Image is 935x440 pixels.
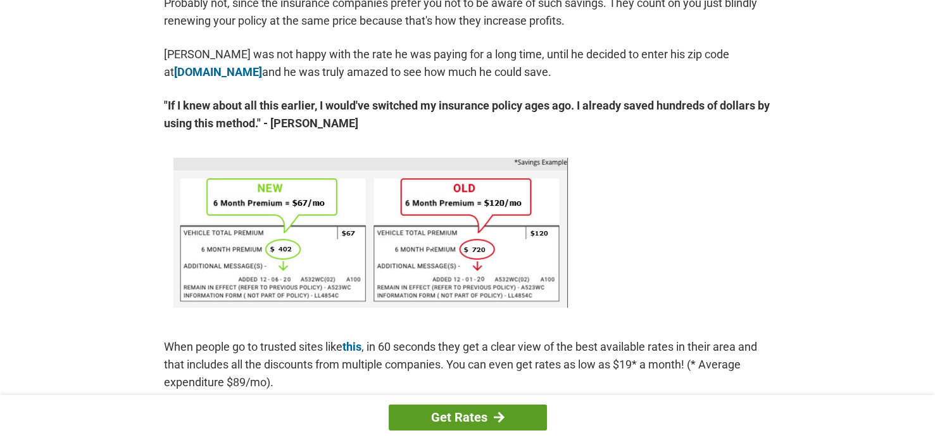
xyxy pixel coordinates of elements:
p: When people go to trusted sites like , in 60 seconds they get a clear view of the best available ... [164,338,772,391]
img: savings [173,158,568,308]
p: [PERSON_NAME] was not happy with the rate he was paying for a long time, until he decided to ente... [164,46,772,81]
a: this [342,340,361,353]
a: [DOMAIN_NAME] [174,65,262,79]
a: Get Rates [389,405,547,431]
strong: "If I knew about all this earlier, I would've switched my insurance policy ages ago. I already sa... [164,97,772,132]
